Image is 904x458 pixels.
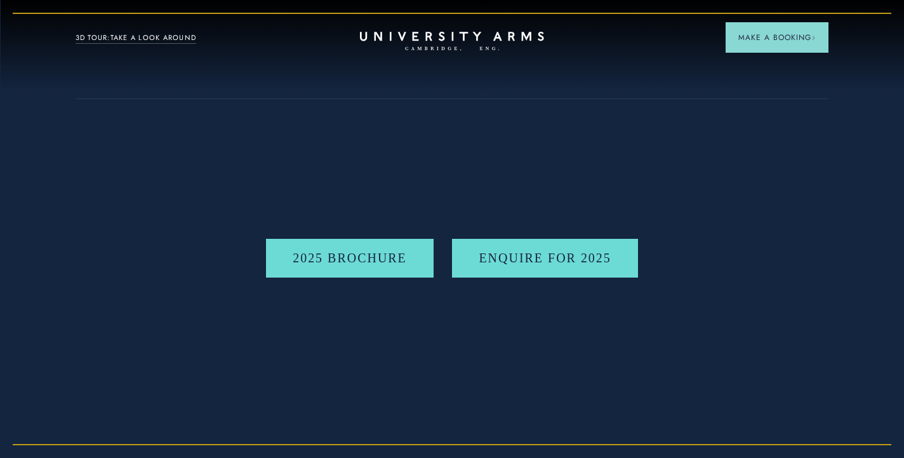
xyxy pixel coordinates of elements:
[76,32,197,44] a: 3D TOUR:TAKE A LOOK AROUND
[360,32,544,51] a: Home
[738,32,816,43] span: Make a Booking
[726,22,828,53] button: Make a BookingArrow icon
[266,239,434,278] a: 2025 BROCHURE
[452,239,637,278] a: Enquire for 2025
[811,36,816,40] img: Arrow icon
